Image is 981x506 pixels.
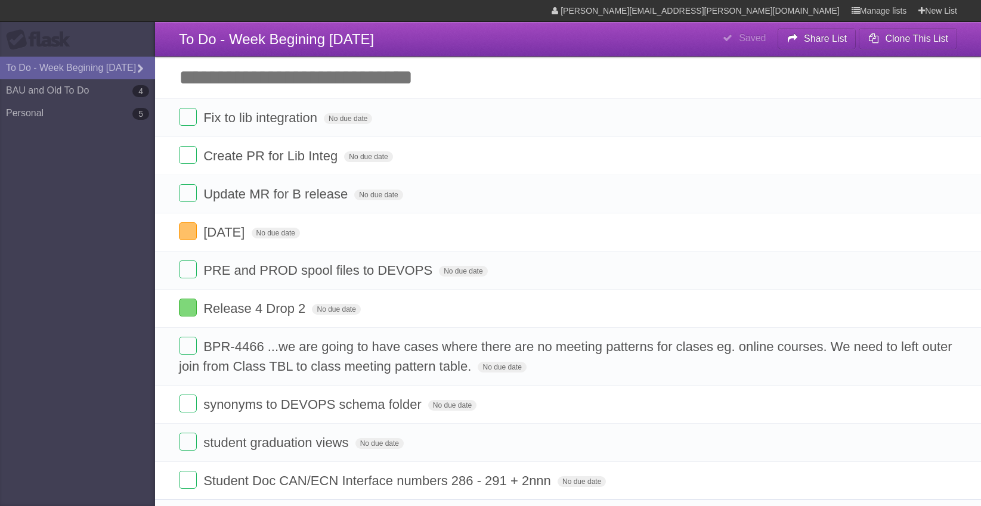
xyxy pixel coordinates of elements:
label: Done [179,471,197,489]
span: Create PR for Lib Integ [203,148,341,163]
label: Done [179,222,197,240]
label: Done [179,260,197,278]
span: synonyms to DEVOPS schema folder [203,397,425,412]
label: Done [179,337,197,355]
label: Done [179,299,197,316]
span: student graduation views [203,435,351,450]
button: Share List [778,28,856,49]
label: Done [179,395,197,412]
span: Student Doc CAN/ECN Interface numbers 286 - 291 + 2nnn [203,473,554,488]
b: Saved [739,33,766,43]
label: Done [179,433,197,451]
span: No due date [558,476,606,487]
span: No due date [478,362,526,372]
span: No due date [324,113,372,124]
span: No due date [428,400,476,411]
span: No due date [312,304,360,315]
label: Done [179,146,197,164]
label: Done [179,108,197,126]
span: Update MR for B release [203,187,351,201]
span: No due date [344,151,392,162]
b: 4 [132,85,149,97]
b: Clone This List [885,33,948,44]
span: BPR-4466 ...we are going to have cases where there are no meeting patterns for clases eg. online ... [179,339,952,374]
label: Done [179,184,197,202]
button: Clone This List [859,28,957,49]
span: To Do - Week Begining [DATE] [179,31,374,47]
b: Share List [804,33,847,44]
span: No due date [354,190,403,200]
span: Fix to lib integration [203,110,320,125]
span: No due date [252,228,300,238]
span: No due date [355,438,404,449]
span: [DATE] [203,225,247,240]
span: No due date [439,266,487,277]
b: 5 [132,108,149,120]
span: Release 4 Drop 2 [203,301,308,316]
span: PRE and PROD spool files to DEVOPS [203,263,435,278]
div: Flask [6,29,78,51]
